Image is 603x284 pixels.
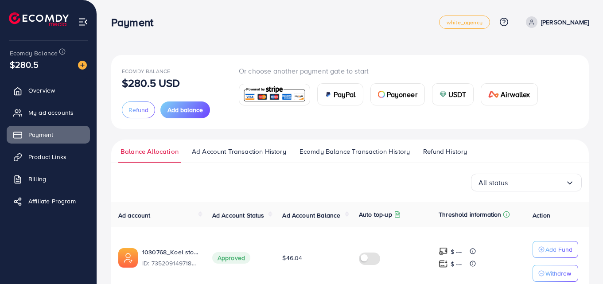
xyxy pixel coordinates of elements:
[451,259,462,269] p: $ ---
[122,78,180,88] p: $280.5 USD
[7,192,90,210] a: Affiliate Program
[7,82,90,99] a: Overview
[533,265,578,282] button: Withdraw
[439,247,448,256] img: top-up amount
[423,147,467,156] span: Refund History
[471,174,582,191] div: Search for option
[122,67,170,75] span: Ecomdy Balance
[142,259,198,268] span: ID: 7352091497182806017
[439,209,501,220] p: Threshold information
[7,126,90,144] a: Payment
[488,91,499,98] img: card
[387,89,417,100] span: Payoneer
[481,83,537,105] a: cardAirwallex
[212,211,265,220] span: Ad Account Status
[282,211,340,220] span: Ad Account Balance
[439,16,490,29] a: white_agency
[7,148,90,166] a: Product Links
[10,49,58,58] span: Ecomdy Balance
[300,147,410,156] span: Ecomdy Balance Transaction History
[317,83,363,105] a: cardPayPal
[118,211,151,220] span: Ad account
[479,176,508,190] span: All status
[508,176,565,190] input: Search for option
[28,108,74,117] span: My ad accounts
[28,175,46,183] span: Billing
[451,246,462,257] p: $ ---
[448,89,467,100] span: USDT
[239,84,310,105] a: card
[10,58,39,71] span: $280.5
[78,61,87,70] img: image
[359,209,392,220] p: Auto top-up
[111,16,160,29] h3: Payment
[212,252,250,264] span: Approved
[142,248,198,268] div: <span class='underline'>1030768_Koel store_1711792217396</span></br>7352091497182806017
[378,91,385,98] img: card
[122,101,155,118] button: Refund
[447,19,482,25] span: white_agency
[7,170,90,188] a: Billing
[439,259,448,268] img: top-up amount
[282,253,302,262] span: $46.04
[541,17,589,27] p: [PERSON_NAME]
[545,244,572,255] p: Add Fund
[167,105,203,114] span: Add balance
[565,244,596,277] iframe: Chat
[501,89,530,100] span: Airwallex
[440,91,447,98] img: card
[7,104,90,121] a: My ad accounts
[432,83,474,105] a: cardUSDT
[121,147,179,156] span: Balance Allocation
[533,241,578,258] button: Add Fund
[78,17,88,27] img: menu
[533,211,550,220] span: Action
[28,197,76,206] span: Affiliate Program
[142,248,198,257] a: 1030768_Koel store_1711792217396
[9,12,69,26] img: logo
[545,268,571,279] p: Withdraw
[522,16,589,28] a: [PERSON_NAME]
[370,83,425,105] a: cardPayoneer
[128,105,148,114] span: Refund
[160,101,210,118] button: Add balance
[334,89,356,100] span: PayPal
[242,85,307,104] img: card
[325,91,332,98] img: card
[28,86,55,95] span: Overview
[239,66,545,76] p: Or choose another payment gate to start
[28,130,53,139] span: Payment
[28,152,66,161] span: Product Links
[192,147,286,156] span: Ad Account Transaction History
[118,248,138,268] img: ic-ads-acc.e4c84228.svg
